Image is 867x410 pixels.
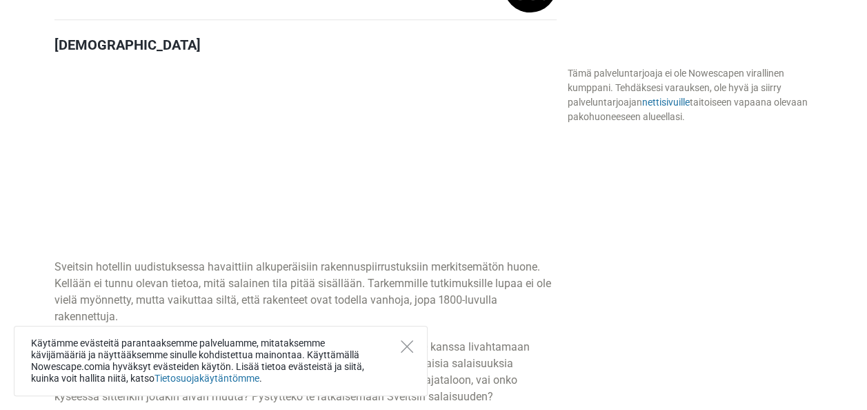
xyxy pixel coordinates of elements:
a: nettisivuille [642,97,690,108]
iframe: Advertisement [54,66,557,259]
button: Close [401,340,413,353]
a: Tietosuojakäytäntömme [155,373,259,384]
p: Sveitsin hotellin uudistuksessa havaittiin alkuperäisiin rakennuspiirrustuksiin merkitsemätön huo... [54,259,557,325]
div: Käytämme evästeitä parantaaksemme palveluamme, mitataksemme kävijämääriä ja näyttääksemme sinulle... [14,326,428,396]
div: Tämä palveluntarjoaja ei ole Nowescapen virallinen kumppani. Tehdäksesi varauksen, ole hyvä ja si... [568,66,813,124]
h4: [DEMOGRAPHIC_DATA] [54,37,557,53]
